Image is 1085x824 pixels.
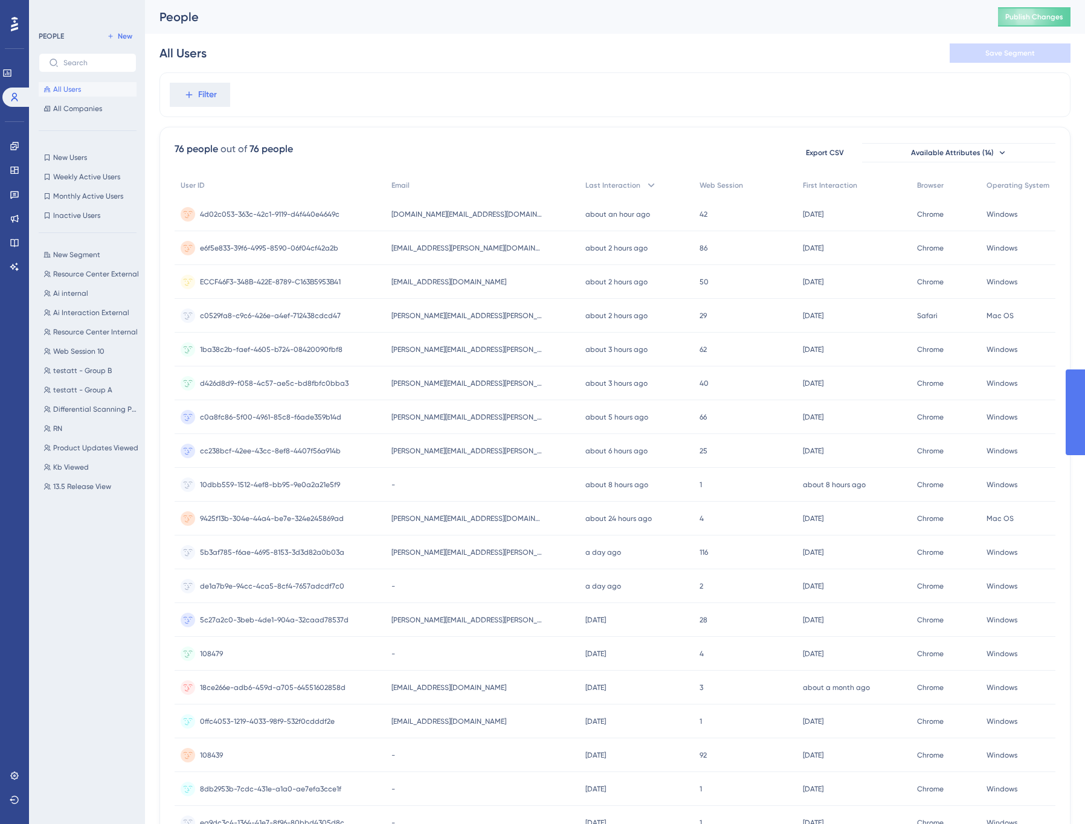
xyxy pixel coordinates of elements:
[917,717,944,726] span: Chrome
[911,148,994,158] span: Available Attributes (14)
[987,683,1017,692] span: Windows
[803,244,823,252] time: [DATE]
[585,413,648,421] time: about 5 hours ago
[987,480,1017,490] span: Windows
[917,480,944,490] span: Chrome
[585,582,621,590] time: a day ago
[585,210,650,219] time: about an hour ago
[200,514,344,523] span: 9425f13b-304e-44a4-be7e-324e245869ad
[803,683,870,692] time: about a month ago
[862,143,1055,162] button: Available Attributes (14)
[700,311,707,321] span: 29
[39,208,137,223] button: Inactive Users
[1034,776,1071,813] iframe: UserGuiding AI Assistant Launcher
[118,31,132,41] span: New
[950,43,1071,63] button: Save Segment
[700,345,707,354] span: 62
[700,209,707,219] span: 42
[803,582,823,590] time: [DATE]
[391,446,542,456] span: [PERSON_NAME][EMAIL_ADDRESS][PERSON_NAME][DOMAIN_NAME]
[700,514,704,523] span: 4
[39,248,144,262] button: New Segment
[700,581,703,591] span: 2
[987,649,1017,659] span: Windows
[700,548,708,557] span: 116
[198,88,217,102] span: Filter
[39,325,144,339] button: Resource Center Internal
[917,277,944,287] span: Chrome
[987,717,1017,726] span: Windows
[917,243,944,253] span: Chrome
[585,650,606,658] time: [DATE]
[39,383,144,397] button: testatt - Group A
[917,311,938,321] span: Safari
[39,31,64,41] div: PEOPLE
[987,784,1017,794] span: Windows
[221,142,247,156] div: out of
[391,548,542,557] span: [PERSON_NAME][EMAIL_ADDRESS][PERSON_NAME][DOMAIN_NAME]
[53,443,138,453] span: Product Updates Viewed
[250,142,293,156] div: 76 people
[585,244,648,252] time: about 2 hours ago
[917,378,944,388] span: Chrome
[53,104,102,113] span: All Companies
[987,581,1017,591] span: Windows
[917,209,944,219] span: Chrome
[53,482,111,491] span: 13.5 Release View
[700,615,707,625] span: 28
[803,548,823,557] time: [DATE]
[585,751,606,759] time: [DATE]
[39,267,144,281] button: Resource Center External
[391,717,506,726] span: [EMAIL_ADDRESS][DOMAIN_NAME]
[987,243,1017,253] span: Windows
[391,180,410,190] span: Email
[803,311,823,320] time: [DATE]
[391,683,506,692] span: [EMAIL_ADDRESS][DOMAIN_NAME]
[803,785,823,793] time: [DATE]
[200,311,341,321] span: c0529fa8-c9c6-426e-a4ef-712438cdcd47
[391,345,542,354] span: [PERSON_NAME][EMAIL_ADDRESS][PERSON_NAME][DOMAIN_NAME]
[53,366,112,375] span: testatt - Group B
[53,289,88,298] span: Ai internal
[200,615,349,625] span: 5c27a2c0-3beb-4de1-904a-32caad78537d
[917,649,944,659] span: Chrome
[53,327,138,337] span: Resource Center Internal
[200,378,349,388] span: d426d8d9-f058-4c57-ae5c-bd8fbfc0bba3
[700,446,707,456] span: 25
[585,447,648,455] time: about 6 hours ago
[917,683,944,692] span: Chrome
[987,180,1049,190] span: Operating System
[200,277,341,287] span: ECCF46F3-348B-422E-8789-C163B5953B41
[53,153,87,162] span: New Users
[803,379,823,388] time: [DATE]
[585,785,606,793] time: [DATE]
[175,142,218,156] div: 76 people
[39,170,137,184] button: Weekly Active Users
[794,143,855,162] button: Export CSV
[803,447,823,455] time: [DATE]
[585,548,621,557] time: a day ago
[181,180,205,190] span: User ID
[585,345,648,354] time: about 3 hours ago
[700,683,703,692] span: 3
[803,278,823,286] time: [DATE]
[39,344,144,359] button: Web Session 10
[700,180,743,190] span: Web Session
[803,650,823,658] time: [DATE]
[987,446,1017,456] span: Windows
[39,189,137,203] button: Monthly Active Users
[391,243,542,253] span: [EMAIL_ADDRESS][PERSON_NAME][DOMAIN_NAME]
[917,784,944,794] span: Chrome
[200,750,223,760] span: 108439
[585,514,652,523] time: about 24 hours ago
[700,412,707,422] span: 66
[917,514,944,523] span: Chrome
[39,460,144,474] button: Kb Viewed
[987,311,1014,321] span: Mac OS
[700,277,709,287] span: 50
[803,345,823,354] time: [DATE]
[585,481,648,489] time: about 8 hours ago
[803,210,823,219] time: [DATE]
[985,48,1035,58] span: Save Segment
[700,243,707,253] span: 86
